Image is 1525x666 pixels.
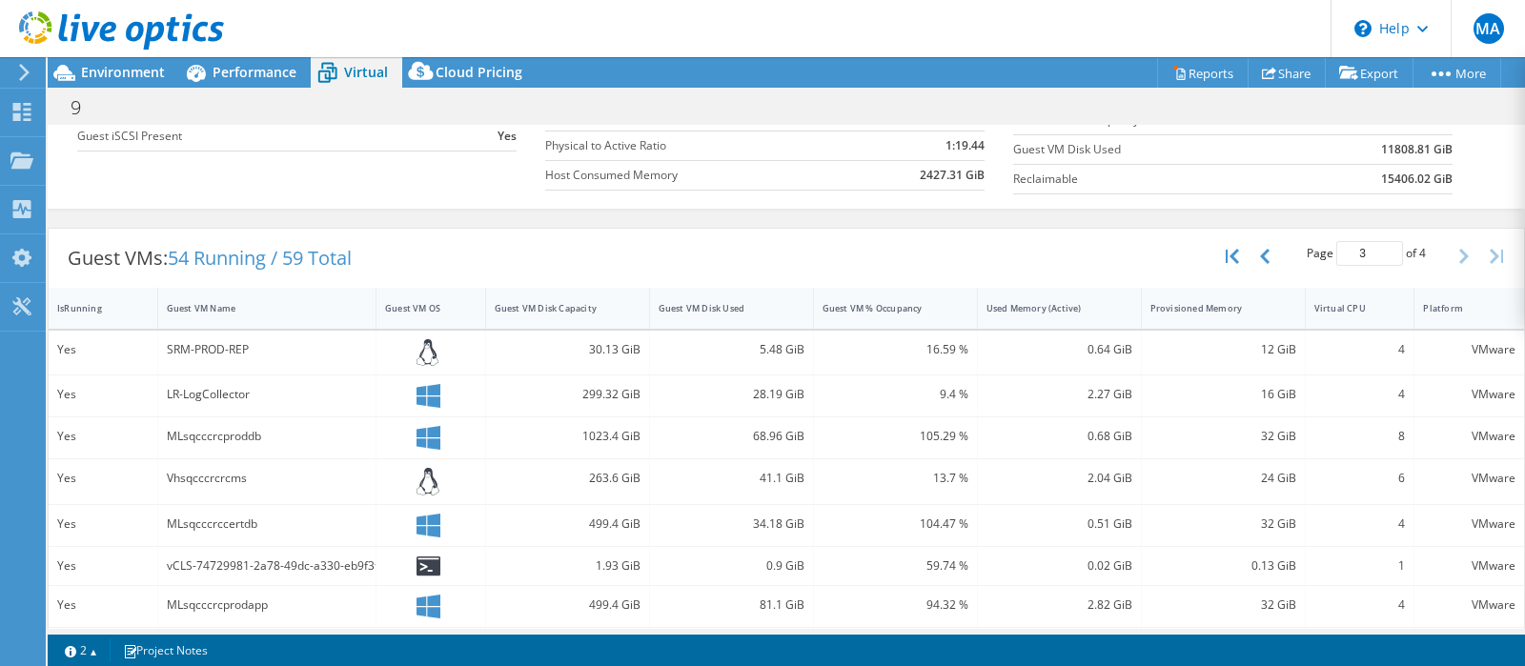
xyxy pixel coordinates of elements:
[495,426,640,447] div: 1023.4 GiB
[1423,514,1515,535] div: VMware
[1423,302,1493,314] div: Platform
[823,339,968,360] div: 16.59 %
[659,555,804,576] div: 0.9 GiB
[344,63,388,81] span: Virtual
[57,426,149,447] div: Yes
[57,514,149,535] div: Yes
[1423,595,1515,616] div: VMware
[986,339,1132,360] div: 0.64 GiB
[1150,302,1273,314] div: Provisioned Memory
[659,468,804,489] div: 41.1 GiB
[659,426,804,447] div: 68.96 GiB
[1013,140,1301,159] label: Guest VM Disk Used
[823,468,968,489] div: 13.7 %
[436,63,522,81] span: Cloud Pricing
[77,127,412,146] label: Guest iSCSI Present
[823,384,968,405] div: 9.4 %
[498,127,517,146] b: Yes
[1423,384,1515,405] div: VMware
[659,595,804,616] div: 81.1 GiB
[1150,595,1296,616] div: 32 GiB
[986,384,1132,405] div: 2.27 GiB
[167,339,367,360] div: SRM-PROD-REP
[986,426,1132,447] div: 0.68 GiB
[1325,58,1413,88] a: Export
[1381,170,1453,189] b: 15406.02 GiB
[1157,58,1249,88] a: Reports
[823,514,968,535] div: 104.47 %
[57,339,149,360] div: Yes
[495,555,640,576] div: 1.93 GiB
[1423,426,1515,447] div: VMware
[167,595,367,616] div: MLsqcccrcprodapp
[1314,555,1406,576] div: 1
[57,555,149,576] div: Yes
[920,166,985,185] b: 2427.31 GiB
[57,468,149,489] div: Yes
[986,514,1132,535] div: 0.51 GiB
[81,63,165,81] span: Environment
[1314,302,1383,314] div: Virtual CPU
[495,302,618,314] div: Guest VM Disk Capacity
[659,339,804,360] div: 5.48 GiB
[1354,20,1372,37] svg: \n
[1314,426,1406,447] div: 8
[986,555,1132,576] div: 0.02 GiB
[1413,58,1501,88] a: More
[545,136,847,155] label: Physical to Active Ratio
[1150,339,1296,360] div: 12 GiB
[659,302,782,314] div: Guest VM Disk Used
[823,595,968,616] div: 94.32 %
[1474,13,1504,44] span: MA
[1150,384,1296,405] div: 16 GiB
[1423,339,1515,360] div: VMware
[62,97,111,118] h1: 9
[945,136,985,155] b: 1:19.44
[57,595,149,616] div: Yes
[1381,140,1453,159] b: 11808.81 GiB
[1150,514,1296,535] div: 32 GiB
[1150,426,1296,447] div: 32 GiB
[495,339,640,360] div: 30.13 GiB
[167,426,367,447] div: MLsqcccrcproddb
[1314,468,1406,489] div: 6
[986,595,1132,616] div: 2.82 GiB
[659,514,804,535] div: 34.18 GiB
[168,245,352,271] span: 54 Running / 59 Total
[1150,468,1296,489] div: 24 GiB
[49,229,371,288] div: Guest VMs:
[1336,241,1403,266] input: jump to page
[167,302,344,314] div: Guest VM Name
[1013,170,1301,189] label: Reclaimable
[1423,468,1515,489] div: VMware
[1150,555,1296,576] div: 0.13 GiB
[545,166,847,185] label: Host Consumed Memory
[385,302,454,314] div: Guest VM OS
[1248,58,1326,88] a: Share
[110,638,221,662] a: Project Notes
[495,514,640,535] div: 499.4 GiB
[1314,595,1406,616] div: 4
[1314,384,1406,405] div: 4
[167,384,367,405] div: LR-LogCollector
[57,384,149,405] div: Yes
[986,468,1132,489] div: 2.04 GiB
[167,514,367,535] div: MLsqcccrccertdb
[213,63,296,81] span: Performance
[823,555,968,576] div: 59.74 %
[1314,514,1406,535] div: 4
[1314,339,1406,360] div: 4
[1423,555,1515,576] div: VMware
[495,384,640,405] div: 299.32 GiB
[1419,245,1426,261] span: 4
[823,302,945,314] div: Guest VM % Occupancy
[1307,241,1426,266] span: Page of
[167,555,367,576] div: vCLS-74729981-2a78-49dc-a330-eb9f3f1053cb
[986,302,1109,314] div: Used Memory (Active)
[167,468,367,489] div: Vhsqcccrcrcms
[57,302,126,314] div: IsRunning
[495,595,640,616] div: 499.4 GiB
[495,468,640,489] div: 263.6 GiB
[823,426,968,447] div: 105.29 %
[51,638,111,662] a: 2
